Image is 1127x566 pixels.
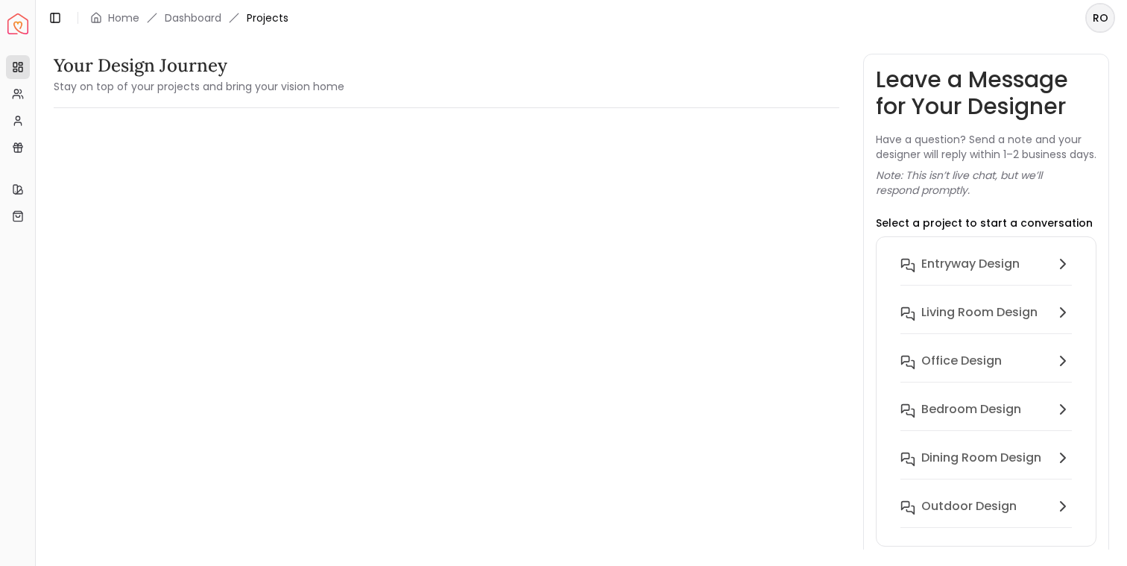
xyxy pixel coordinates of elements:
h6: entryway design [921,255,1020,273]
a: Spacejoy [7,13,28,34]
h6: Office design [921,352,1002,370]
h3: Your Design Journey [54,54,344,78]
button: Outdoor design [888,491,1084,540]
span: RO [1087,4,1114,31]
h6: Outdoor design [921,497,1017,515]
h6: Bedroom design [921,400,1021,418]
button: RO [1085,3,1115,33]
p: Have a question? Send a note and your designer will reply within 1–2 business days. [876,132,1096,162]
img: Spacejoy Logo [7,13,28,34]
a: Dashboard [165,10,221,25]
h3: Leave a Message for Your Designer [876,66,1096,120]
h6: Dining Room design [921,449,1041,467]
button: Dining Room design [888,443,1084,491]
small: Stay on top of your projects and bring your vision home [54,79,344,94]
p: Select a project to start a conversation [876,216,1093,230]
button: Bedroom design [888,394,1084,443]
button: entryway design [888,249,1084,298]
button: Living Room design [888,298,1084,346]
span: Projects [247,10,288,25]
a: Home [108,10,139,25]
p: Note: This isn’t live chat, but we’ll respond promptly. [876,168,1096,198]
button: Office design [888,346,1084,394]
nav: breadcrumb [90,10,288,25]
h6: Living Room design [921,304,1038,321]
